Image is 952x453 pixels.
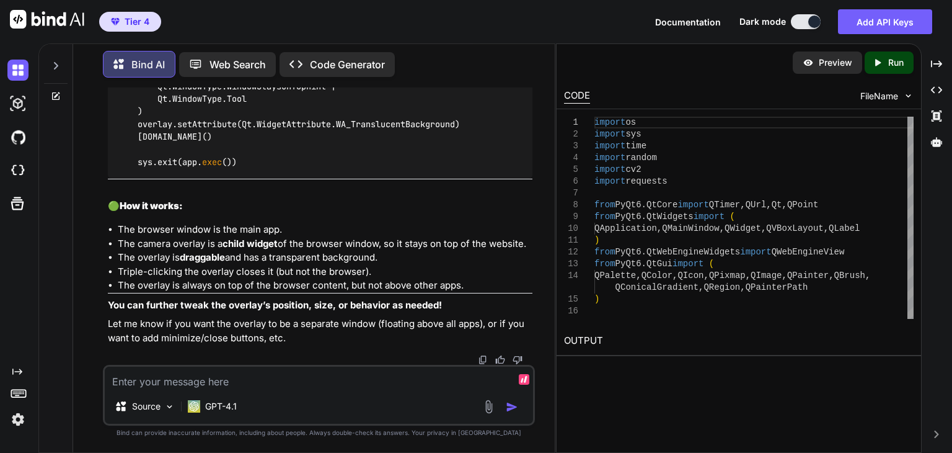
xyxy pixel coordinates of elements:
[739,16,786,28] span: Dark mode
[594,271,636,280] span: QPalette
[782,271,787,280] span: ,
[709,200,740,210] span: QTimer
[615,282,699,292] span: QConicalGradient
[118,223,532,237] li: The browser window is the main app.
[164,401,175,412] img: Pick Models
[132,400,161,413] p: Source
[709,271,746,280] span: QPixmap
[564,305,578,317] div: 16
[118,237,532,251] li: The camera overlay is a of the browser window, so it stays on top of the website.
[594,235,599,245] span: )
[120,200,183,212] strong: How it works:
[108,199,532,213] h2: 🟢
[626,153,657,163] span: random
[678,271,704,280] span: QIcon
[772,200,782,210] span: Qt
[615,212,694,222] span: PyQt6.QtWidgets
[564,258,578,270] div: 13
[482,400,496,414] img: attachment
[564,294,578,305] div: 15
[564,117,578,128] div: 1
[564,187,578,199] div: 7
[626,164,641,174] span: cv2
[594,141,625,151] span: import
[740,247,771,257] span: import
[657,223,662,233] span: ,
[704,282,741,292] span: QRegion
[594,176,625,186] span: import
[513,355,522,365] img: dislike
[202,156,222,168] span: exec
[594,164,625,174] span: import
[730,212,735,222] span: (
[761,223,766,233] span: ,
[506,401,518,413] img: icon
[746,282,808,292] span: QPainterPath
[672,259,703,269] span: import
[672,271,677,280] span: ,
[636,271,641,280] span: ,
[860,90,898,102] span: FileName
[564,128,578,140] div: 2
[205,400,237,413] p: GPT-4.1
[699,282,703,292] span: ,
[118,279,532,293] li: The overlay is always on top of the browser content, but not above other apps.
[766,223,823,233] span: QVBoxLayout
[99,12,161,32] button: premiumTier 4
[564,164,578,176] div: 5
[834,271,865,280] span: QBrush
[594,212,615,222] span: from
[626,129,641,139] span: sys
[594,153,625,163] span: import
[7,409,29,430] img: settings
[188,400,200,413] img: GPT-4.1
[824,223,829,233] span: ,
[564,89,590,104] div: CODE
[223,238,278,249] strong: child widget
[209,57,266,72] p: Web Search
[720,223,725,233] span: ,
[118,251,532,265] li: The overlay is and has a transparent background.
[740,282,745,292] span: ,
[746,271,751,280] span: ,
[7,93,29,114] img: darkAi-studio
[641,271,672,280] span: QColor
[564,199,578,211] div: 8
[709,259,714,269] span: (
[564,140,578,152] div: 3
[626,141,647,151] span: time
[615,200,678,210] span: PyQt6.QtCore
[903,91,914,101] img: chevron down
[564,235,578,246] div: 11
[694,212,725,222] span: import
[131,57,165,72] p: Bind AI
[803,57,814,68] img: preview
[594,129,625,139] span: import
[655,16,721,29] button: Documentation
[626,117,637,127] span: os
[746,200,767,210] span: QUrl
[787,200,818,210] span: QPoint
[7,127,29,148] img: githubDark
[125,16,149,28] span: Tier 4
[819,56,852,69] p: Preview
[766,200,771,210] span: ,
[495,355,505,365] img: like
[787,271,829,280] span: QPainter
[594,318,855,328] span: # --- ENVIRONMENT SETUP FOR SOFTWARE RENDERING ---
[564,317,578,329] div: 17
[103,428,535,437] p: Bind can provide inaccurate information, including about people. Always double-check its answers....
[772,247,845,257] span: QWebEngineView
[829,271,834,280] span: ,
[594,223,657,233] span: QApplication
[111,18,120,25] img: premium
[594,294,599,304] span: )
[829,223,860,233] span: QLabel
[594,200,615,210] span: from
[678,200,709,210] span: import
[626,176,668,186] span: requests
[655,17,721,27] span: Documentation
[594,117,625,127] span: import
[108,299,442,311] strong: You can further tweak the overlay’s position, size, or behavior as needed!
[704,271,709,280] span: ,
